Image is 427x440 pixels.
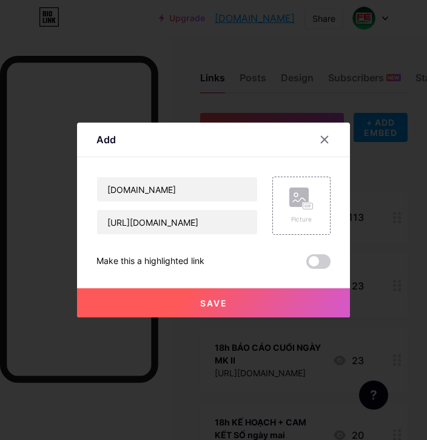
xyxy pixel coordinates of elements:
div: Add [96,132,116,147]
div: Make this a highlighted link [96,254,204,269]
button: Save [77,288,350,317]
div: Picture [289,215,314,224]
input: Title [97,177,257,201]
span: Save [200,298,227,308]
input: URL [97,210,257,234]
